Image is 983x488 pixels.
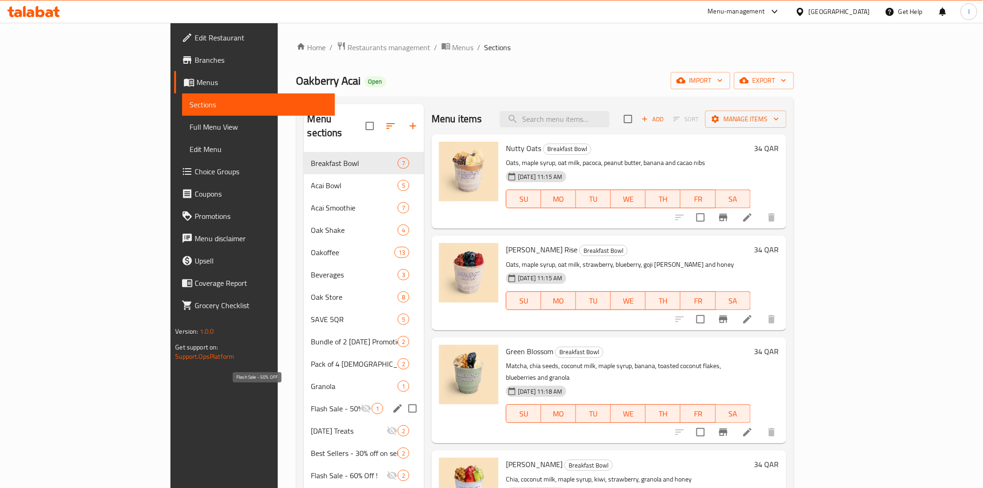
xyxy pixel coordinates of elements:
[311,269,398,280] span: Beverages
[506,243,577,257] span: [PERSON_NAME] Rise
[398,293,409,302] span: 8
[296,70,361,91] span: Oakberry Acai
[304,330,425,353] div: Bundle of 2 [DATE] Promotion2
[716,404,751,423] button: SA
[190,99,327,110] span: Sections
[311,180,398,191] div: Acai Bowl
[311,291,398,303] span: Oak Store
[174,294,334,317] a: Grocery Checklist
[506,474,750,485] p: Chia, coconut milk, maple syrup, kiwi, strawberry, granola and honey
[398,204,409,212] span: 7
[742,212,753,223] a: Edit menu item
[646,404,681,423] button: TH
[398,224,409,236] div: items
[311,358,398,369] div: Pack of 4 Ramadan Promotion
[304,353,425,375] div: Pack of 4 [DEMOGRAPHIC_DATA] Promotion2
[760,206,783,229] button: delete
[580,245,627,256] span: Breakfast Bowl
[398,471,409,480] span: 2
[640,114,665,125] span: Add
[564,460,613,471] div: Breakfast Bowl
[742,427,753,438] a: Edit menu item
[580,294,607,308] span: TU
[380,115,402,137] span: Sort sections
[372,403,383,414] div: items
[754,345,779,358] h6: 34 QAR
[712,421,734,443] button: Branch-specific-item
[506,291,541,310] button: SU
[365,76,386,87] div: Open
[311,202,398,213] span: Acai Smoothie
[398,336,409,347] div: items
[372,404,383,413] span: 1
[580,407,607,421] span: TU
[510,294,537,308] span: SU
[174,160,334,183] a: Choice Groups
[195,255,327,266] span: Upsell
[174,272,334,294] a: Coverage Report
[441,41,474,53] a: Menus
[556,347,603,357] span: Breakfast Bowl
[394,247,409,258] div: items
[741,75,786,86] span: export
[296,41,794,53] nav: breadcrumb
[311,403,361,414] span: Flash Sale - 50% OFF
[478,42,481,53] li: /
[439,142,498,201] img: Nutty Oats
[754,243,779,256] h6: 34 QAR
[439,243,498,303] img: Berry Rise
[646,190,681,208] button: TH
[506,360,750,383] p: Matcha, chia seeds, coconut milk, maple syrup, banana, toasted coconut flakes, blueberries and gr...
[611,291,646,310] button: WE
[311,247,394,258] span: Oakoffee
[638,112,668,126] span: Add item
[398,291,409,303] div: items
[190,144,327,155] span: Edit Menu
[311,381,398,392] div: Granola
[565,460,612,471] span: Breakfast Bowl
[304,264,425,286] div: Beverages3
[544,144,591,154] span: Breakfast Bowl
[510,192,537,206] span: SU
[720,294,747,308] span: SA
[175,350,234,363] a: Support.OpsPlatform
[684,192,712,206] span: FR
[311,158,398,169] span: Breakfast Bowl
[545,294,572,308] span: MO
[712,206,734,229] button: Branch-specific-item
[311,224,398,236] div: Oak Shake
[311,470,387,481] span: Flash Sale - 60% Off !
[754,142,779,155] h6: 34 QAR
[200,325,214,337] span: 1.0.0
[506,457,563,471] span: [PERSON_NAME]
[754,458,779,471] h6: 34 QAR
[175,341,218,353] span: Get support on:
[734,72,794,89] button: export
[398,360,409,369] span: 2
[395,248,409,257] span: 13
[304,420,425,442] div: [DATE] Treats2
[691,422,710,442] span: Select to update
[174,183,334,205] a: Coupons
[398,180,409,191] div: items
[175,325,198,337] span: Version:
[311,314,398,325] span: SAVE 5QR
[618,109,638,129] span: Select section
[681,404,715,423] button: FR
[304,442,425,464] div: Best Sellers - 30% off on selected items2
[506,190,541,208] button: SU
[506,141,541,155] span: Nutty Oats
[398,425,409,436] div: items
[681,291,715,310] button: FR
[671,72,730,89] button: import
[646,291,681,310] button: TH
[398,381,409,392] div: items
[174,250,334,272] a: Upsell
[398,448,409,459] div: items
[195,300,327,311] span: Grocery Checklist
[174,71,334,93] a: Menus
[308,112,366,140] h2: Menu sections
[968,7,970,17] span: I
